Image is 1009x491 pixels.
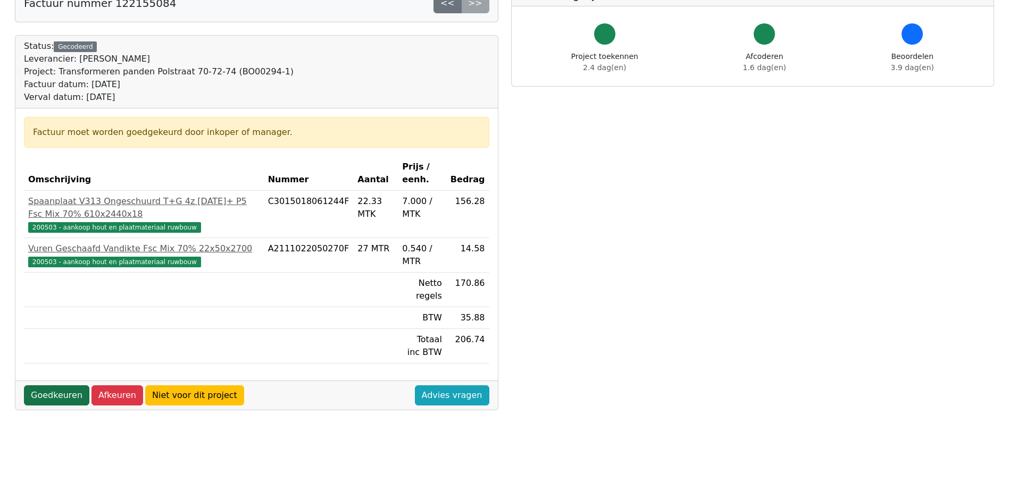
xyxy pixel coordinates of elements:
[24,65,294,78] div: Project: Transformeren panden Polstraat 70-72-74 (BO00294-1)
[264,156,354,191] th: Nummer
[357,195,394,221] div: 22.33 MTK
[415,385,489,405] a: Advies vragen
[891,63,934,72] span: 3.9 dag(en)
[402,242,442,268] div: 0.540 / MTR
[891,51,934,73] div: Beoordelen
[398,329,446,363] td: Totaal inc BTW
[28,242,260,268] a: Vuren Geschaafd Vandikte Fsc Mix 70% 22x50x2700200503 - aankoop hout en plaatmateriaal ruwbouw
[264,191,354,238] td: C3015018061244F
[571,51,638,73] div: Project toekennen
[264,238,354,273] td: A2111022050270F
[24,40,294,104] div: Status:
[145,385,244,405] a: Niet voor dit project
[446,307,489,329] td: 35.88
[24,385,89,405] a: Goedkeuren
[446,329,489,363] td: 206.74
[28,242,260,255] div: Vuren Geschaafd Vandikte Fsc Mix 70% 22x50x2700
[357,242,394,255] div: 27 MTR
[398,273,446,307] td: Netto regels
[743,51,786,73] div: Afcoderen
[743,63,786,72] span: 1.6 dag(en)
[402,195,442,221] div: 7.000 / MTK
[28,257,201,267] span: 200503 - aankoop hout en plaatmateriaal ruwbouw
[28,195,260,221] div: Spaanplaat V313 Ongeschuurd T+G 4z [DATE]+ P5 Fsc Mix 70% 610x2440x18
[446,191,489,238] td: 156.28
[24,78,294,91] div: Factuur datum: [DATE]
[33,126,480,139] div: Factuur moet worden goedgekeurd door inkoper of manager.
[54,41,97,52] div: Gecodeerd
[24,156,264,191] th: Omschrijving
[583,63,626,72] span: 2.4 dag(en)
[24,53,294,65] div: Leverancier: [PERSON_NAME]
[398,307,446,329] td: BTW
[398,156,446,191] th: Prijs / eenh.
[446,273,489,307] td: 170.86
[91,385,143,405] a: Afkeuren
[446,238,489,273] td: 14.58
[446,156,489,191] th: Bedrag
[353,156,398,191] th: Aantal
[28,195,260,233] a: Spaanplaat V313 Ongeschuurd T+G 4z [DATE]+ P5 Fsc Mix 70% 610x2440x18200503 - aankoop hout en pla...
[28,222,201,233] span: 200503 - aankoop hout en plaatmateriaal ruwbouw
[24,91,294,104] div: Verval datum: [DATE]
